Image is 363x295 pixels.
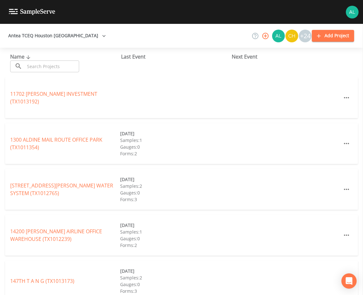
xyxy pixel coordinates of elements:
button: Antea TCEQ Houston [GEOGRAPHIC_DATA] [6,30,108,42]
a: 11702 [PERSON_NAME] INVESTMENT (TX1013192) [10,90,97,105]
div: Samples: 2 [120,274,230,281]
input: Search Projects [25,60,79,72]
div: Gauges: 0 [120,189,230,196]
div: Samples: 2 [120,183,230,189]
span: Name [10,53,32,60]
div: +24 [299,30,312,42]
div: Next Event [232,53,343,60]
div: Gauges: 0 [120,235,230,242]
img: c74b8b8b1c7a9d34f67c5e0ca157ed15 [285,30,298,42]
img: 30a13df2a12044f58df5f6b7fda61338 [346,6,359,18]
div: Samples: 1 [120,137,230,144]
div: [DATE] [120,130,230,137]
img: logo [9,9,55,15]
div: Forms: 3 [120,196,230,203]
div: [DATE] [120,268,230,274]
div: Gauges: 0 [120,281,230,288]
div: Alaina Hahn [272,30,285,42]
a: 14200 [PERSON_NAME] AIRLINE OFFICE WAREHOUSE (TX1012239) [10,228,102,242]
div: Forms: 2 [120,150,230,157]
img: 30a13df2a12044f58df5f6b7fda61338 [272,30,285,42]
div: [DATE] [120,176,230,183]
button: Add Project [312,30,354,42]
div: Forms: 2 [120,242,230,249]
a: [STREET_ADDRESS][PERSON_NAME] WATER SYSTEM (TX1012765) [10,182,113,197]
div: Forms: 3 [120,288,230,294]
a: 147TH T A N G (TX1013173) [10,277,74,284]
div: Samples: 1 [120,228,230,235]
div: Open Intercom Messenger [341,273,357,289]
a: 1300 ALDINE MAIL ROUTE OFFICE PARK (TX1011354) [10,136,102,151]
div: [DATE] [120,222,230,228]
div: Gauges: 0 [120,144,230,150]
div: Charles Medina [285,30,298,42]
div: Last Event [121,53,232,60]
